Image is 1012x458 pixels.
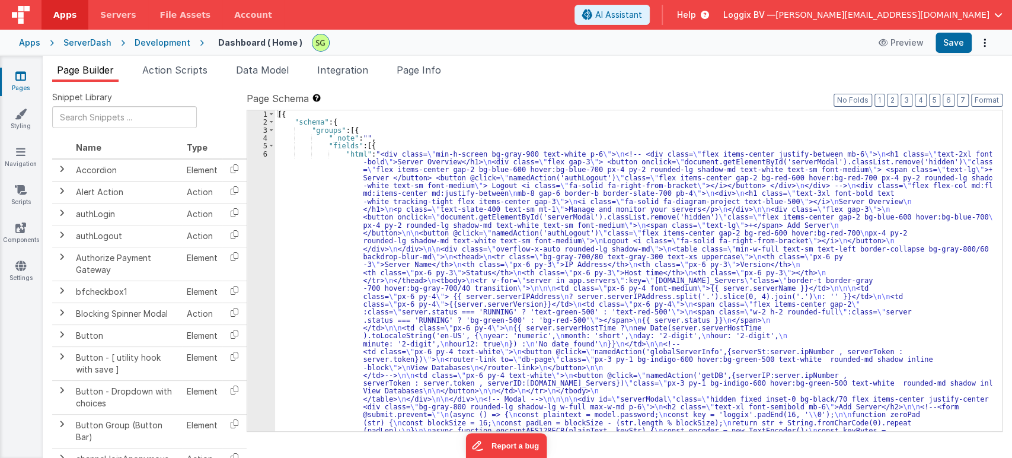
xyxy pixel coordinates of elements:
[236,64,289,76] span: Data Model
[52,106,197,128] input: Search Snippets ...
[71,181,182,203] td: Alert Action
[71,346,182,380] td: Button - [ utility hook with save ]
[247,91,309,106] span: Page Schema
[723,9,1003,21] button: Loggix BV — [PERSON_NAME][EMAIL_ADDRESS][DOMAIN_NAME]
[71,325,182,346] td: Button
[677,9,696,21] span: Help
[465,433,547,458] iframe: Marker.io feedback button
[936,33,972,53] button: Save
[887,94,898,107] button: 2
[71,281,182,303] td: bfcheckbox1
[775,9,989,21] span: [PERSON_NAME][EMAIL_ADDRESS][DOMAIN_NAME]
[135,37,190,49] div: Development
[71,303,182,325] td: Blocking Spinner Modal
[218,38,302,47] h4: Dashboard ( Home )
[182,281,222,303] td: Element
[142,64,207,76] span: Action Scripts
[182,159,222,182] td: Element
[63,37,111,49] div: ServerDash
[182,303,222,325] td: Action
[834,94,872,107] button: No Folds
[874,94,885,107] button: 1
[182,247,222,281] td: Element
[71,159,182,182] td: Accordion
[57,64,114,76] span: Page Builder
[71,380,182,414] td: Button - Dropdown with choices
[182,203,222,225] td: Action
[957,94,969,107] button: 7
[247,118,275,126] div: 2
[574,5,650,25] button: AI Assistant
[182,414,222,448] td: Element
[976,34,993,51] button: Options
[187,142,207,152] span: Type
[871,33,931,52] button: Preview
[915,94,927,107] button: 4
[595,9,642,21] span: AI Assistant
[723,9,775,21] span: Loggix BV —
[19,37,40,49] div: Apps
[71,203,182,225] td: authLogin
[160,9,211,21] span: File Assets
[52,91,112,103] span: Snippet Library
[971,94,1003,107] button: Format
[76,142,101,152] span: Name
[71,414,182,448] td: Button Group (Button Bar)
[943,94,954,107] button: 6
[247,134,275,142] div: 4
[53,9,76,21] span: Apps
[182,181,222,203] td: Action
[182,325,222,346] td: Element
[182,225,222,247] td: Action
[182,380,222,414] td: Element
[247,142,275,150] div: 5
[901,94,912,107] button: 3
[71,247,182,281] td: Authorize Payment Gateway
[317,64,368,76] span: Integration
[929,94,940,107] button: 5
[247,110,275,118] div: 1
[71,225,182,247] td: authLogout
[247,126,275,134] div: 3
[312,34,329,51] img: 497ae24fd84173162a2d7363e3b2f127
[182,346,222,380] td: Element
[397,64,441,76] span: Page Info
[100,9,136,21] span: Servers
